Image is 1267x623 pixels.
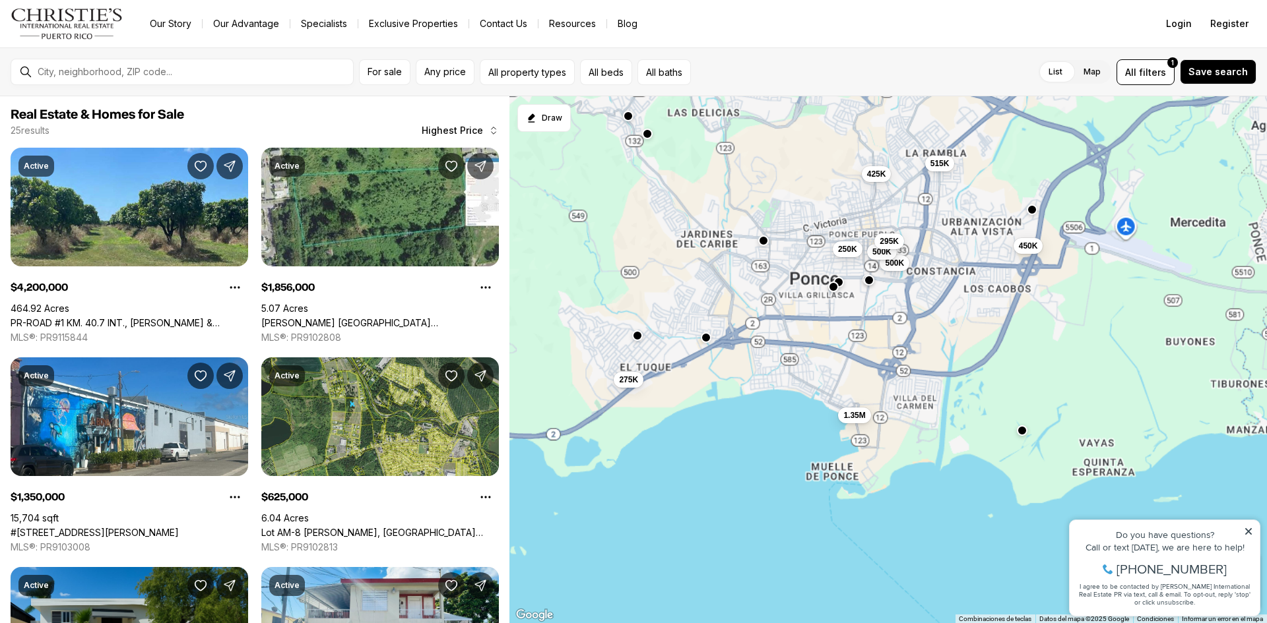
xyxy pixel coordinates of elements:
button: Share Property [467,363,494,389]
button: 275K [614,372,643,388]
button: Save Property: Buenos Aires St 3077 & 3072 [438,572,465,599]
button: 500K [867,244,897,260]
button: Share Property [467,153,494,179]
a: Blog [607,15,648,33]
button: Save Property: 3 CLARISA ST #447 [187,572,214,599]
button: Highest Price [414,117,507,144]
button: Allfilters1 [1117,59,1175,85]
span: Save search [1188,67,1248,77]
span: 275K [619,374,638,385]
span: 1.35M [843,410,865,421]
button: Save Property: Coto Laurel CALLE EL RINCÓN [438,153,465,179]
span: 515K [930,158,950,169]
button: All property types [480,59,575,85]
button: All beds [580,59,632,85]
label: Map [1073,60,1111,84]
span: All [1125,65,1136,79]
span: Login [1166,18,1192,29]
p: Active [24,161,49,171]
button: Save search [1180,59,1256,84]
span: 295K [880,236,899,247]
button: All baths [637,59,691,85]
a: Our Story [139,15,202,33]
p: Active [24,371,49,381]
span: 500K [885,258,904,268]
button: 515K [925,156,955,171]
span: Any price [424,67,466,77]
button: 250K [833,241,862,257]
button: Share Property [216,363,243,389]
img: logo [11,8,123,40]
span: filters [1139,65,1166,79]
a: Coto Laurel CALLE EL RINCÓN, PONCE PR, 00780 [261,317,499,329]
button: Any price [416,59,474,85]
button: Register [1202,11,1256,37]
span: 450K [1019,241,1038,251]
a: Exclusive Properties [358,15,469,33]
button: 1.35M [838,407,870,423]
button: 425K [862,166,892,182]
button: Property options [222,484,248,510]
button: Login [1158,11,1200,37]
span: [PHONE_NUMBER] [54,62,164,75]
p: Active [275,161,300,171]
label: List [1038,60,1073,84]
span: I agree to be contacted by [PERSON_NAME] International Real Estate PR via text, call & email. To ... [16,81,188,106]
button: 450K [1014,238,1043,254]
p: Active [24,580,49,591]
p: 25 results [11,125,49,136]
button: Contact Us [469,15,538,33]
span: Register [1210,18,1249,29]
span: For sale [368,67,402,77]
button: 295K [874,233,904,249]
button: Save Property: Lot AM-8 COTO LAUREL [438,363,465,389]
p: Active [275,580,300,591]
span: Highest Price [422,125,483,136]
a: Lot AM-8 COTO LAUREL, PONCE PR, 00780 [261,527,499,539]
button: Property options [222,274,248,301]
span: 250K [838,244,857,254]
button: Share Property [216,572,243,599]
p: Active [275,371,300,381]
a: Our Advantage [203,15,290,33]
button: 500K [880,255,909,271]
span: 500K [872,247,892,257]
a: Specialists [290,15,358,33]
a: PR-ROAD #1 KM. 40.7 INT., CINTRONA & SABANA WARD, JUANA DIAZ PR, 00795 [11,317,248,329]
span: 425K [867,169,886,179]
div: Call or text [DATE], we are here to help! [14,42,191,51]
span: Datos del mapa ©2025 Google [1039,615,1129,622]
button: Property options [472,274,499,301]
a: #45 Playa de Ponce SALMON ST, PONCE PR, 00716 [11,527,179,539]
div: Do you have questions? [14,30,191,39]
a: Resources [538,15,606,33]
button: Save Property: #45 Playa de Ponce SALMON ST [187,363,214,389]
span: Real Estate & Homes for Sale [11,108,184,121]
button: Start drawing [517,104,571,132]
button: Property options [472,484,499,510]
button: For sale [359,59,410,85]
button: Share Property [216,153,243,179]
span: 1 [1171,57,1174,68]
button: Share Property [467,572,494,599]
button: Save Property: PR-ROAD #1 KM. 40.7 INT., CINTRONA & SABANA WARD [187,153,214,179]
